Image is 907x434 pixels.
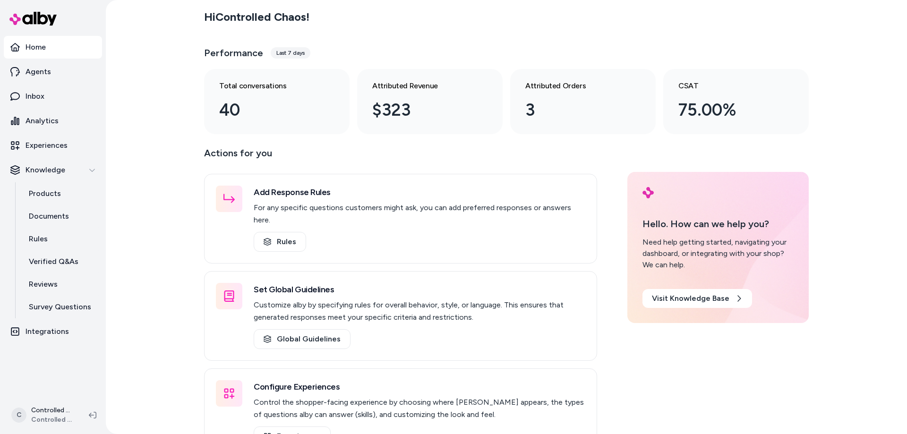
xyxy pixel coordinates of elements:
img: alby Logo [9,12,57,26]
a: Experiences [4,134,102,157]
p: Reviews [29,279,58,290]
button: Knowledge [4,159,102,181]
h3: Set Global Guidelines [254,283,585,296]
h3: Add Response Rules [254,186,585,199]
p: Rules [29,233,48,245]
p: Agents [26,66,51,77]
div: 40 [219,97,319,123]
p: Experiences [26,140,68,151]
a: Global Guidelines [254,329,351,349]
a: Total conversations 40 [204,69,350,134]
a: Inbox [4,85,102,108]
p: Actions for you [204,145,597,168]
h3: Attributed Orders [525,80,625,92]
p: Customize alby by specifying rules for overall behavior, style, or language. This ensures that ge... [254,299,585,323]
a: Rules [19,228,102,250]
a: Products [19,182,102,205]
div: Last 7 days [271,47,310,59]
a: Agents [4,60,102,83]
p: Hello. How can we help you? [642,217,794,231]
div: 3 [525,97,625,123]
p: Integrations [26,326,69,337]
span: C [11,408,26,423]
h3: CSAT [678,80,779,92]
p: Knowledge [26,164,65,176]
h3: Performance [204,46,263,60]
h3: Total conversations [219,80,319,92]
div: $323 [372,97,472,123]
a: Integrations [4,320,102,343]
p: Verified Q&As [29,256,78,267]
div: 75.00% [678,97,779,123]
h3: Attributed Revenue [372,80,472,92]
a: Rules [254,232,306,252]
a: Analytics [4,110,102,132]
p: Control the shopper-facing experience by choosing where [PERSON_NAME] appears, the types of quest... [254,396,585,421]
p: Controlled Chaos Shopify [31,406,74,415]
h2: Hi Controlled Chaos ! [204,10,309,24]
h3: Configure Experiences [254,380,585,393]
p: Home [26,42,46,53]
a: Visit Knowledge Base [642,289,752,308]
a: Verified Q&As [19,250,102,273]
a: Survey Questions [19,296,102,318]
a: Attributed Revenue $323 [357,69,503,134]
a: Reviews [19,273,102,296]
p: For any specific questions customers might ask, you can add preferred responses or answers here. [254,202,585,226]
p: Analytics [26,115,59,127]
p: Inbox [26,91,44,102]
a: Documents [19,205,102,228]
p: Products [29,188,61,199]
div: Need help getting started, navigating your dashboard, or integrating with your shop? We can help. [642,237,794,271]
a: CSAT 75.00% [663,69,809,134]
a: Home [4,36,102,59]
p: Documents [29,211,69,222]
span: Controlled Chaos [31,415,74,425]
button: CControlled Chaos ShopifyControlled Chaos [6,400,81,430]
a: Attributed Orders 3 [510,69,656,134]
p: Survey Questions [29,301,91,313]
img: alby Logo [642,187,654,198]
